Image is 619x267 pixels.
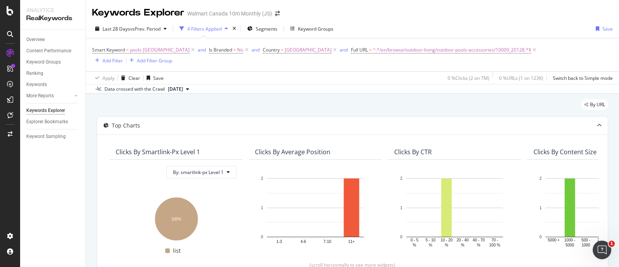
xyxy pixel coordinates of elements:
text: 1000 - [564,238,575,243]
div: Explorer Bookmarks [26,118,68,126]
span: By URL [590,102,605,107]
text: 1-3 [276,239,282,244]
button: Add Filter Group [127,56,172,65]
div: Walmart Canada 10m Monthly (JS) [187,10,272,17]
svg: A chart. [116,193,236,242]
iframe: Intercom live chat [593,241,611,259]
div: Keyword Sampling [26,133,66,141]
a: Keywords Explorer [26,107,80,115]
span: = [233,47,236,53]
div: Overview [26,36,45,44]
span: vs Prev. Period [130,26,161,32]
button: Save [593,22,613,35]
div: More Reports [26,92,54,100]
div: Save [602,26,613,32]
div: Clicks By Average Position [255,148,330,156]
text: 10 - 20 [441,238,453,243]
div: Switch back to Simple mode [553,75,613,81]
text: 5000 [566,243,575,247]
button: Keyword Groups [287,22,337,35]
div: Keyword Groups [298,26,333,32]
text: % [477,243,480,247]
div: RealKeywords [26,14,79,23]
a: Keyword Sampling [26,133,80,141]
text: 100 % [489,243,500,247]
div: Keywords [26,81,47,89]
text: 7-10 [323,239,331,244]
text: 1 [261,206,263,210]
text: 20 - 40 [457,238,469,243]
span: Segments [256,26,277,32]
text: 2 [261,176,263,181]
button: and [340,46,348,53]
div: Keywords Explorer [92,6,184,19]
span: 1 [609,241,615,247]
text: % [429,243,432,247]
a: Overview [26,36,80,44]
text: 1 [539,206,542,210]
div: times [231,25,238,33]
span: Country [263,47,280,53]
text: 11+ [348,239,355,244]
a: Keywords [26,81,80,89]
div: Save [153,75,164,81]
span: list [173,246,181,255]
span: By: smartlink-px Level 1 [173,169,224,176]
div: Keywords Explorer [26,107,65,115]
text: % [413,243,416,247]
div: legacy label [581,99,608,110]
div: 0 % Clicks ( 2 on 7M ) [448,75,489,81]
a: Ranking [26,69,80,78]
text: 0 [261,235,263,239]
button: Switch back to Simple mode [550,72,613,84]
div: 0 % URLs ( 1 on 123K ) [499,75,543,81]
span: = [281,47,284,53]
text: 0 - 5 [410,238,418,243]
div: Clicks By CTR [394,148,432,156]
text: 5 - 10 [426,238,436,243]
button: 4 Filters Applied [176,22,231,35]
text: 5000 + [548,238,560,243]
button: and [198,46,206,53]
text: 1 [400,206,402,210]
text: 4-6 [301,239,306,244]
svg: A chart. [255,174,376,248]
div: Clear [128,75,140,81]
button: By: smartlink-px Level 1 [166,166,236,178]
svg: A chart. [394,174,515,248]
span: Full URL [351,47,368,53]
text: 2 [400,176,402,181]
a: Content Performance [26,47,80,55]
a: More Reports [26,92,72,100]
div: Data crossed with the Crawl [104,86,165,93]
div: Clicks By smartlink-px Level 1 [116,148,200,156]
button: Save [144,72,164,84]
text: 0 [400,235,402,239]
div: Apply [103,75,115,81]
div: Add Filter [103,57,123,64]
button: Segments [244,22,280,35]
div: Content Performance [26,47,71,55]
span: [GEOGRAPHIC_DATA] [285,45,332,55]
text: 40 - 70 [473,238,485,243]
text: 250 - [597,238,606,243]
span: pools [GEOGRAPHIC_DATA] [130,45,190,55]
span: Is Branded [209,47,232,53]
text: 100% [171,217,181,221]
text: 1000 [581,243,590,247]
button: Add Filter [92,56,123,65]
span: ^.*/en/browse/outdoor-living/outdoor-pools-accessories/10009_20128.*$ [373,45,531,55]
div: Ranking [26,69,43,78]
span: No [237,45,243,55]
text: 70 - [491,238,498,243]
div: Keyword Groups [26,58,61,66]
text: % [445,243,448,247]
div: Analytics [26,6,79,14]
div: arrow-right-arrow-left [275,11,280,16]
div: and [251,47,260,53]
